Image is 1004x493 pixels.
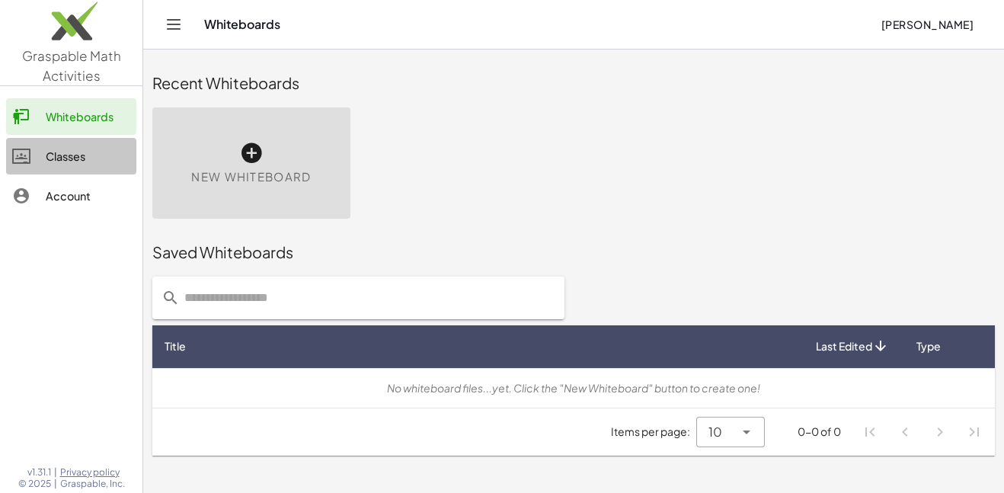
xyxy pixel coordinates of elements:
a: Privacy policy [60,466,125,479]
div: Saved Whiteboards [152,242,995,263]
span: Last Edited [816,338,872,354]
span: Items per page: [611,424,696,440]
button: [PERSON_NAME] [868,11,986,38]
nav: Pagination Navigation [853,415,992,450]
button: Toggle navigation [161,12,186,37]
a: Account [6,178,136,214]
i: prepended action [161,289,180,307]
div: Classes [46,147,130,165]
div: Recent Whiteboards [152,72,995,94]
div: Whiteboards [46,107,130,126]
span: Type [916,338,941,354]
div: 0-0 of 0 [798,424,841,440]
span: | [54,466,57,479]
a: Whiteboards [6,98,136,135]
span: New Whiteboard [191,168,311,186]
span: 10 [708,423,722,441]
span: [PERSON_NAME] [881,18,974,31]
div: Account [46,187,130,205]
span: Title [165,338,186,354]
span: v1.31.1 [27,466,51,479]
span: Graspable, Inc. [60,478,125,490]
div: No whiteboard files...yet. Click the "New Whiteboard" button to create one! [165,380,983,396]
span: © 2025 [18,478,51,490]
a: Classes [6,138,136,174]
span: Graspable Math Activities [22,47,121,84]
span: | [54,478,57,490]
